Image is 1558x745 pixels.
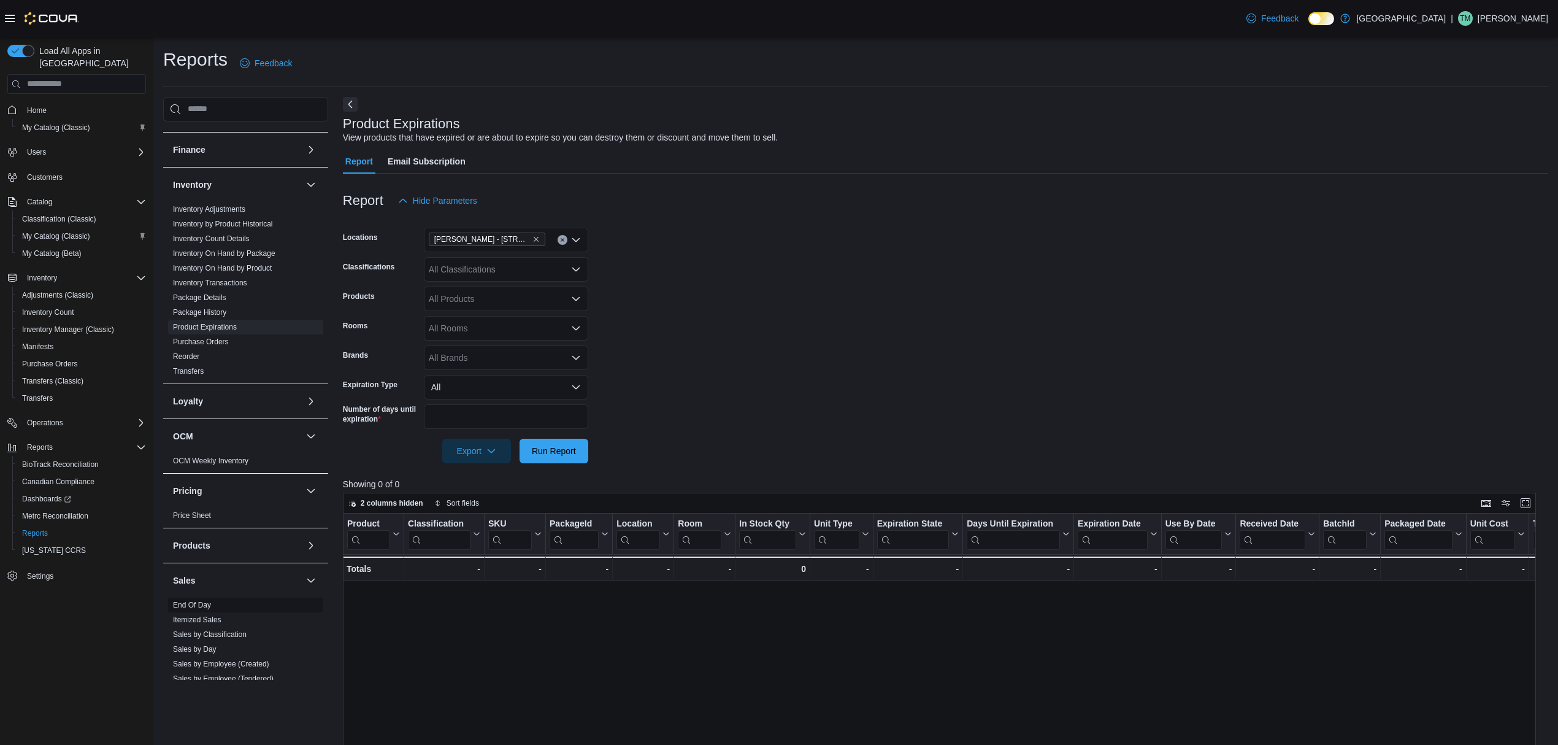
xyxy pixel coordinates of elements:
button: OCM [304,429,318,444]
span: Adjustments (Classic) [22,290,93,300]
button: Product [347,518,400,549]
div: Use By Date [1165,518,1222,549]
button: Sales [173,574,301,587]
a: Inventory Count [17,305,79,320]
div: - [550,562,608,576]
div: Totals [347,562,400,576]
button: Catalog [2,193,151,210]
span: Sales by Employee (Created) [173,659,269,669]
span: Metrc Reconciliation [22,511,88,521]
div: 0 [739,562,806,576]
span: Dark Mode [1308,25,1309,26]
a: Settings [22,569,58,584]
button: Run Report [520,439,588,463]
button: Products [173,539,301,552]
h3: OCM [173,430,193,442]
button: Sales [304,573,318,588]
a: Canadian Compliance [17,474,99,489]
span: Email Subscription [388,149,466,174]
span: End Of Day [173,600,211,610]
div: Pricing [163,508,328,528]
button: Received Date [1240,518,1315,549]
button: Open list of options [571,353,581,363]
div: Room [678,518,721,549]
span: Classification (Classic) [17,212,146,226]
button: Open list of options [571,235,581,245]
span: Inventory On Hand by Package [173,249,275,258]
a: Purchase Orders [173,338,229,346]
p: [PERSON_NAME] [1478,11,1548,26]
span: Load All Apps in [GEOGRAPHIC_DATA] [34,45,146,69]
button: Home [2,101,151,119]
span: Home [22,102,146,118]
button: In Stock Qty [739,518,806,549]
button: Purchase Orders [12,355,151,373]
span: Transfers (Classic) [17,374,146,388]
a: Reports [17,526,53,541]
span: TM [1460,11,1470,26]
button: My Catalog (Classic) [12,119,151,136]
span: Users [22,145,146,160]
span: Sales by Classification [173,630,247,639]
a: Price Sheet [173,511,211,520]
div: - [967,562,1070,576]
h3: Product Expirations [343,117,460,131]
button: Display options [1499,496,1513,511]
div: - [814,562,869,576]
div: Use By Date [1165,518,1222,530]
span: Reports [27,442,53,452]
span: OCM Weekly Inventory [173,456,248,466]
div: Received Date [1240,518,1305,549]
span: Classification (Classic) [22,214,96,224]
input: Dark Mode [1308,12,1334,25]
span: Inventory by Product Historical [173,219,273,229]
button: [US_STATE] CCRS [12,542,151,559]
button: Days Until Expiration [967,518,1070,549]
a: Package History [173,308,226,317]
div: Classification [408,518,470,549]
button: BatchId [1323,518,1376,549]
div: Unit Type [814,518,859,530]
button: Operations [2,414,151,431]
span: [PERSON_NAME] - [STREET_ADDRESS] [434,233,530,245]
button: Products [304,538,318,553]
span: Home [27,106,47,115]
a: Inventory Manager (Classic) [17,322,119,337]
a: Sales by Classification [173,630,247,639]
a: Customers [22,170,67,185]
button: Classification [408,518,480,549]
button: Reports [22,440,58,455]
button: Unit Type [814,518,869,549]
button: Inventory [22,271,62,285]
div: - [877,562,959,576]
div: Received Date [1240,518,1305,530]
a: Transfers [173,367,204,376]
div: Inventory [163,202,328,384]
h1: Reports [163,47,228,72]
button: Open list of options [571,264,581,274]
div: Expiration Date [1078,518,1148,549]
span: Inventory [27,273,57,283]
button: Clear input [558,235,567,245]
div: BatchId [1323,518,1367,549]
div: - [1384,562,1462,576]
nav: Complex example [7,96,146,617]
span: Inventory Adjustments [173,204,245,214]
span: Reorder [173,352,199,361]
a: My Catalog (Classic) [17,120,95,135]
span: My Catalog (Classic) [22,231,90,241]
span: Inventory Count [22,307,74,317]
div: - [408,562,480,576]
span: Transfers [173,366,204,376]
a: My Catalog (Classic) [17,229,95,244]
a: OCM Weekly Inventory [173,457,248,465]
button: Settings [2,566,151,584]
button: Next [343,97,358,112]
button: Enter fullscreen [1518,496,1533,511]
span: Sales by Employee (Tendered) [173,674,274,684]
span: My Catalog (Beta) [22,249,82,258]
button: Transfers (Classic) [12,373,151,390]
button: Open list of options [571,294,581,304]
span: Adjustments (Classic) [17,288,146,303]
a: Inventory Count Details [173,234,250,243]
